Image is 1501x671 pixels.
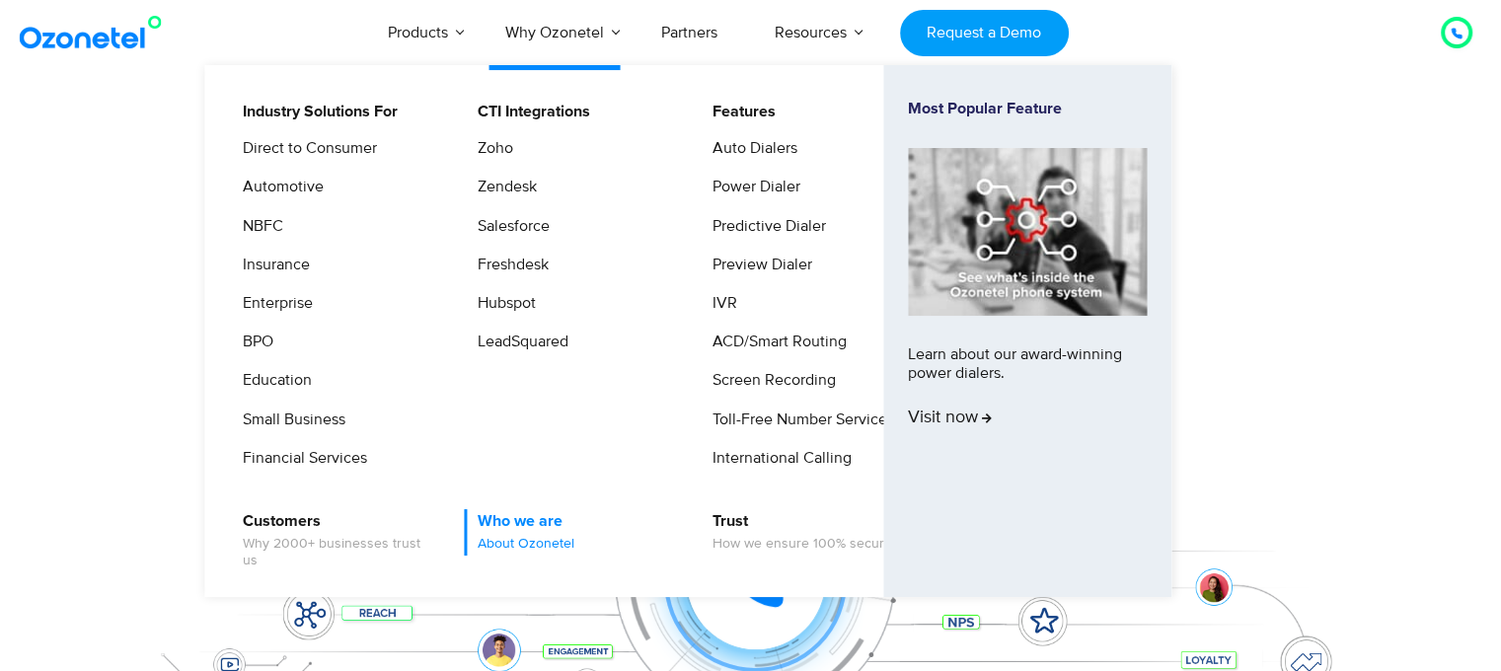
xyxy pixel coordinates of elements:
[230,214,286,239] a: NBFC
[700,136,800,161] a: Auto Dialers
[243,536,437,569] span: Why 2000+ businesses trust us
[465,509,577,556] a: Who we areAbout Ozonetel
[478,536,574,553] span: About Ozonetel
[230,408,348,432] a: Small Business
[134,177,1368,271] div: Customer Experiences
[230,330,276,354] a: BPO
[713,536,898,553] span: How we ensure 100% security
[908,408,992,429] span: Visit now
[700,446,855,471] a: International Calling
[700,408,897,432] a: Toll-Free Number Services
[700,175,803,199] a: Power Dialer
[230,175,327,199] a: Automotive
[230,253,313,277] a: Insurance
[908,100,1147,562] a: Most Popular FeatureLearn about our award-winning power dialers.Visit now
[230,136,380,161] a: Direct to Consumer
[465,175,540,199] a: Zendesk
[700,253,815,277] a: Preview Dialer
[908,148,1147,315] img: phone-system-min.jpg
[465,291,539,316] a: Hubspot
[230,368,315,393] a: Education
[700,330,850,354] a: ACD/Smart Routing
[700,100,779,124] a: Features
[465,330,571,354] a: LeadSquared
[465,214,553,239] a: Salesforce
[134,125,1368,188] div: Orchestrate Intelligent
[230,446,370,471] a: Financial Services
[465,100,593,124] a: CTI Integrations
[465,253,552,277] a: Freshdesk
[134,272,1368,294] div: Turn every conversation into a growth engine for your enterprise.
[230,100,401,124] a: Industry Solutions For
[700,214,829,239] a: Predictive Dialer
[465,136,516,161] a: Zoho
[900,10,1069,56] a: Request a Demo
[700,368,839,393] a: Screen Recording
[230,291,316,316] a: Enterprise
[700,291,740,316] a: IVR
[700,509,901,556] a: TrustHow we ensure 100% security
[230,509,440,572] a: CustomersWhy 2000+ businesses trust us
